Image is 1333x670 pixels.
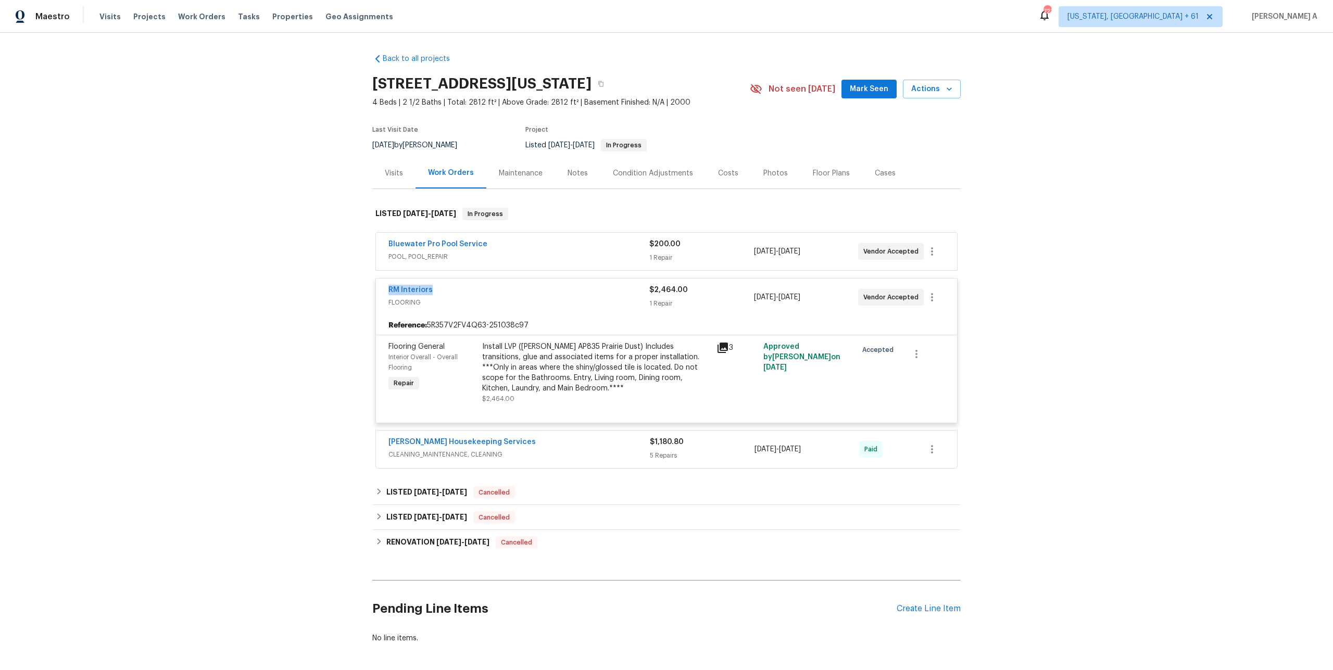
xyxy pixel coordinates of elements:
h6: LISTED [386,486,467,499]
a: RM Interiors [388,286,433,294]
div: Photos [763,168,788,179]
span: [DATE] [442,488,467,496]
div: Create Line Item [897,604,961,614]
span: [DATE] [464,538,489,546]
span: In Progress [602,142,646,148]
span: [PERSON_NAME] A [1248,11,1317,22]
a: [PERSON_NAME] Housekeeping Services [388,438,536,446]
span: Visits [99,11,121,22]
h2: [STREET_ADDRESS][US_STATE] [372,79,592,89]
span: Vendor Accepted [863,246,923,257]
span: Approved by [PERSON_NAME] on [763,343,840,371]
h2: Pending Line Items [372,585,897,633]
span: [DATE] [372,142,394,149]
span: [DATE] [573,142,595,149]
span: Cancelled [474,487,514,498]
a: Back to all projects [372,54,472,64]
span: [DATE] [779,446,801,453]
span: Not seen [DATE] [769,84,835,94]
span: $2,464.00 [482,396,514,402]
h6: LISTED [386,511,467,524]
span: Paid [864,444,882,454]
span: Last Visit Date [372,127,418,133]
span: [DATE] [763,364,787,371]
span: [DATE] [414,513,439,521]
span: Accepted [862,345,898,355]
span: - [754,246,800,257]
div: 1 Repair [649,298,753,309]
div: Costs [718,168,738,179]
a: Bluewater Pro Pool Service [388,241,487,248]
div: 1 Repair [649,252,753,263]
span: FLOORING [388,297,649,308]
span: Maestro [35,11,70,22]
div: Cases [875,168,896,179]
span: Listed [525,142,647,149]
span: Mark Seen [850,83,888,96]
span: 4 Beds | 2 1/2 Baths | Total: 2812 ft² | Above Grade: 2812 ft² | Basement Finished: N/A | 2000 [372,97,750,108]
span: - [754,292,800,302]
b: Reference: [388,320,427,331]
div: Install LVP ([PERSON_NAME] AP835 Prairie Dust) Includes transitions, glue and associated items fo... [482,342,710,394]
span: [DATE] [754,248,776,255]
span: [DATE] [442,513,467,521]
span: - [436,538,489,546]
span: - [414,513,467,521]
h6: RENOVATION [386,536,489,549]
span: POOL, POOL_REPAIR [388,251,649,262]
div: LISTED [DATE]-[DATE]In Progress [372,197,961,231]
span: Repair [389,378,418,388]
span: - [403,210,456,217]
span: Flooring General [388,343,445,350]
span: Cancelled [474,512,514,523]
div: by [PERSON_NAME] [372,139,470,151]
div: LISTED [DATE]-[DATE]Cancelled [372,505,961,530]
span: [DATE] [414,488,439,496]
div: LISTED [DATE]-[DATE]Cancelled [372,480,961,505]
span: [DATE] [548,142,570,149]
span: $1,180.80 [650,438,684,446]
span: [DATE] [403,210,428,217]
span: [US_STATE], [GEOGRAPHIC_DATA] + 61 [1067,11,1199,22]
span: Properties [272,11,313,22]
h6: LISTED [375,208,456,220]
button: Copy Address [592,74,610,93]
span: [DATE] [436,538,461,546]
div: RENOVATION [DATE]-[DATE]Cancelled [372,530,961,555]
span: $2,464.00 [649,286,688,294]
div: Condition Adjustments [613,168,693,179]
span: Work Orders [178,11,225,22]
div: Notes [568,168,588,179]
span: [DATE] [778,294,800,301]
span: Tasks [238,13,260,20]
span: - [754,444,801,454]
span: CLEANING_MAINTENANCE, CLEANING [388,449,650,460]
span: - [414,488,467,496]
span: [DATE] [778,248,800,255]
span: Geo Assignments [325,11,393,22]
div: Maintenance [499,168,543,179]
span: Interior Overall - Overall Flooring [388,354,458,371]
span: Projects [133,11,166,22]
div: No line items. [372,633,961,643]
span: [DATE] [754,446,776,453]
span: Project [525,127,548,133]
span: - [548,142,595,149]
div: 3 [716,342,757,354]
div: Floor Plans [813,168,850,179]
div: Work Orders [428,168,474,178]
span: Vendor Accepted [863,292,923,302]
div: 5R357V2FV4Q63-251038c97 [376,316,957,335]
span: $200.00 [649,241,681,248]
span: In Progress [463,209,507,219]
span: Cancelled [497,537,536,548]
button: Actions [903,80,961,99]
span: [DATE] [754,294,776,301]
div: Visits [385,168,403,179]
button: Mark Seen [841,80,897,99]
div: 5 Repairs [650,450,754,461]
span: [DATE] [431,210,456,217]
span: Actions [911,83,952,96]
div: 723 [1043,6,1051,17]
